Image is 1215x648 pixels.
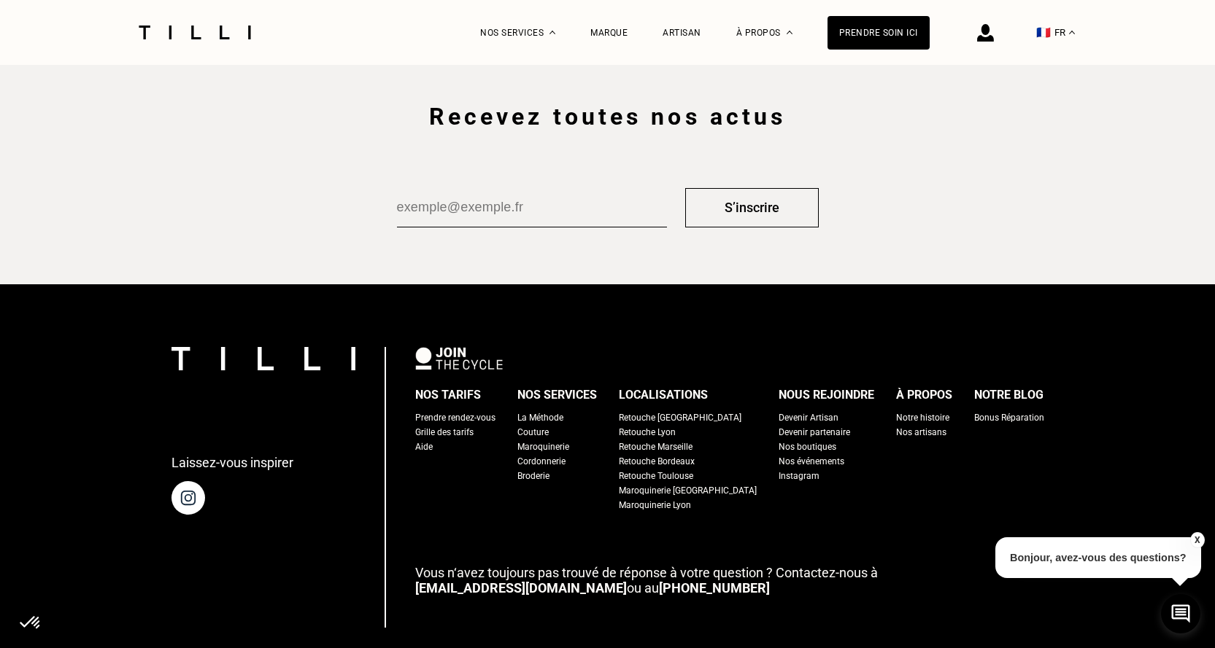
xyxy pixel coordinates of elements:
a: Couture [517,425,549,440]
img: menu déroulant [1069,31,1075,34]
a: Retouche Marseille [619,440,693,454]
a: Nos événements [779,454,844,469]
a: Maroquinerie [517,440,569,454]
img: Menu déroulant à propos [787,31,792,34]
input: exemple@exemple.fr [397,188,667,227]
a: Prendre soin ici [828,16,930,50]
a: Retouche [GEOGRAPHIC_DATA] [619,410,741,425]
a: Bonus Réparation [974,410,1044,425]
a: [EMAIL_ADDRESS][DOMAIN_NAME] [415,580,627,596]
a: Instagram [779,469,819,483]
a: Marque [590,28,628,38]
div: À propos [896,384,952,406]
a: Retouche Lyon [619,425,676,440]
a: Grille des tarifs [415,425,474,440]
img: logo Join The Cycle [415,347,503,369]
a: Aide [415,440,433,454]
div: Localisations [619,384,708,406]
a: Maroquinerie [GEOGRAPHIC_DATA] [619,483,757,498]
button: S’inscrire [685,188,819,227]
a: Retouche Bordeaux [619,454,695,469]
a: Nos artisans [896,425,946,440]
span: Vous n‘avez toujours pas trouvé de réponse à votre question ? Contactez-nous à [415,565,878,580]
a: Retouche Toulouse [619,469,693,483]
a: Prendre rendez-vous [415,410,495,425]
h2: Recevez toutes nos actus [429,102,787,131]
a: Broderie [517,469,549,483]
img: icône connexion [977,24,994,42]
div: Nos tarifs [415,384,481,406]
img: Menu déroulant [549,31,555,34]
img: logo Tilli [171,347,355,370]
div: Nous rejoindre [779,384,874,406]
div: Notre blog [974,384,1044,406]
img: Logo du service de couturière Tilli [134,26,256,39]
a: Devenir partenaire [779,425,850,440]
a: Notre histoire [896,410,949,425]
a: Nos boutiques [779,440,836,454]
a: [PHONE_NUMBER] [659,580,770,596]
a: Artisan [663,28,701,38]
button: X [1189,532,1204,548]
div: Nos services [517,384,597,406]
a: Cordonnerie [517,454,566,469]
p: Laissez-vous inspirer [171,455,293,470]
a: Devenir Artisan [779,410,838,425]
p: ou au [415,565,1044,596]
p: Bonjour, avez-vous des questions? [995,537,1201,578]
a: La Méthode [517,410,563,425]
span: 🇫🇷 [1036,26,1051,39]
img: page instagram de Tilli une retoucherie à domicile [171,481,205,515]
a: Maroquinerie Lyon [619,498,691,512]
